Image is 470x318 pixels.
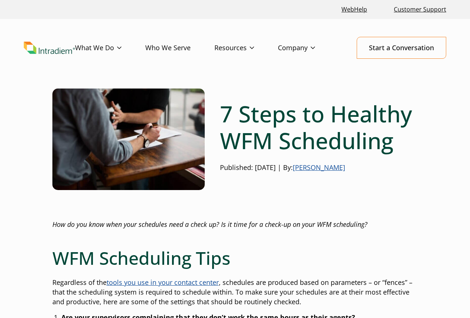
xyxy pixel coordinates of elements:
img: Intradiem [24,42,75,54]
a: [PERSON_NAME] [293,163,345,172]
a: Link to homepage of Intradiem [24,42,75,54]
a: Start a Conversation [357,37,446,59]
h1: 7 Steps to Healthy WFM Scheduling [220,100,418,154]
h2: WFM Scheduling Tips [52,247,418,269]
a: What We Do [75,37,145,59]
a: Link opens in a new window [107,278,219,287]
p: Regardless of the , schedules are produced based on parameters – or “fences” – that the schedulin... [52,278,418,307]
a: Link opens in a new window [338,1,370,17]
a: Who We Serve [145,37,214,59]
p: Published: [DATE] | By: [220,163,418,173]
em: How do you know when your schedules need a check up? Is it time for a check-up on your WFM schedu... [52,220,367,229]
a: Company [278,37,339,59]
a: Customer Support [391,1,449,17]
a: Resources [214,37,278,59]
